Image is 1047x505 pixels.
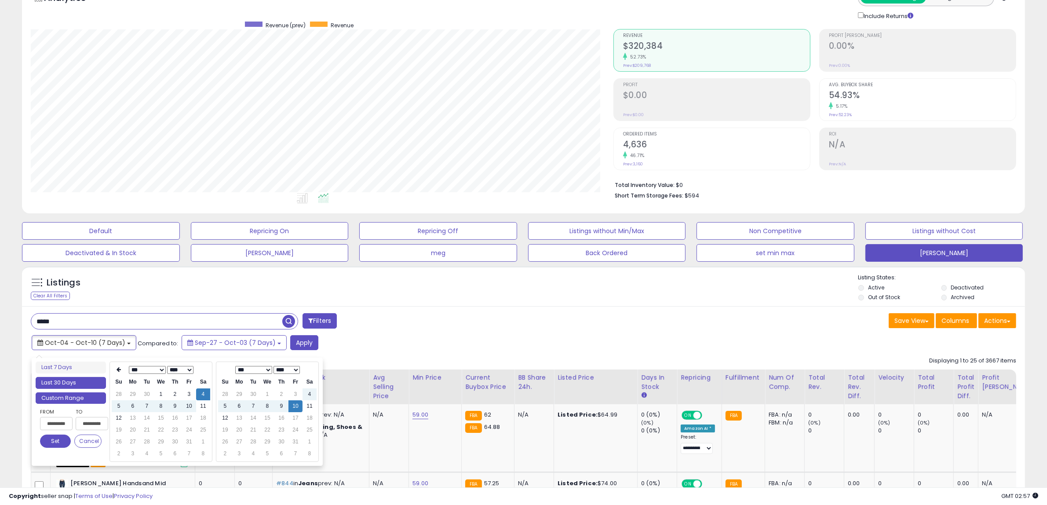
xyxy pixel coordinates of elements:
li: Custom Range [36,392,106,404]
p: Listing States: [858,274,1025,282]
td: 6 [274,448,288,460]
small: Prev: 0.00% [829,63,850,68]
div: Num of Comp. [769,373,801,392]
td: 12 [112,412,126,424]
th: We [260,376,274,388]
td: 31 [288,436,303,448]
span: Avg. Buybox Share [829,83,1016,88]
th: Tu [140,376,154,388]
span: Columns [941,316,969,325]
small: Prev: $0.00 [623,112,644,117]
div: N/A [373,411,402,419]
small: 52.73% [627,54,646,60]
button: Listings without Cost [865,222,1023,240]
label: Deactivated [951,284,984,291]
span: Oct-04 - Oct-10 (7 Days) [45,338,125,347]
div: Total Profit [918,373,950,392]
td: 20 [232,424,246,436]
td: 29 [232,388,246,400]
div: ASIN: [56,411,188,466]
h5: Listings [47,277,80,289]
h2: $0.00 [623,90,810,102]
div: Total Rev. [808,373,840,392]
small: Prev: 52.23% [829,112,852,117]
td: 7 [288,448,303,460]
td: 1 [196,436,210,448]
td: 3 [288,388,303,400]
td: 31 [182,436,196,448]
button: set min max [697,244,854,262]
h2: $320,384 [623,41,810,53]
small: (0%) [918,419,930,426]
td: 4 [246,448,260,460]
td: 28 [218,388,232,400]
button: Sep-27 - Oct-03 (7 Days) [182,335,287,350]
label: Out of Stock [868,293,900,301]
strong: Copyright [9,492,41,500]
label: From [40,407,71,416]
td: 7 [140,400,154,412]
td: 5 [260,448,274,460]
td: 4 [140,448,154,460]
div: N/A [982,411,1031,419]
td: 19 [218,424,232,436]
small: Days In Stock. [641,392,646,399]
div: Preset: [681,434,715,454]
a: Terms of Use [75,492,113,500]
th: Sa [196,376,210,388]
td: 5 [154,448,168,460]
td: 6 [232,400,246,412]
td: 12 [218,412,232,424]
small: FBA [465,423,482,433]
button: Filters [303,313,337,329]
div: 0 [878,411,914,419]
h2: 54.93% [829,90,1016,102]
div: 0.00 [957,411,971,419]
span: Sep-27 - Oct-03 (7 Days) [195,338,276,347]
div: $64.99 [558,411,631,419]
div: N/A [518,411,547,419]
span: Revenue [331,22,354,29]
td: 8 [303,448,317,460]
th: Mo [232,376,246,388]
small: (0%) [641,419,653,426]
td: 6 [168,448,182,460]
div: 0 [878,427,914,435]
td: 20 [126,424,140,436]
button: Listings without Min/Max [528,222,686,240]
th: Fr [182,376,196,388]
div: 0 [808,411,844,419]
button: Repricing On [191,222,349,240]
button: Non Competitive [697,222,854,240]
div: Include Returns [851,11,924,20]
div: 0 [918,411,953,419]
td: 26 [218,436,232,448]
div: FBA: n/a [769,411,798,419]
td: 22 [260,424,274,436]
td: 18 [303,412,317,424]
label: Archived [951,293,975,301]
small: FBA [726,411,742,421]
td: 5 [112,400,126,412]
th: Th [274,376,288,388]
label: To [76,407,102,416]
td: 24 [288,424,303,436]
span: Revenue [623,33,810,38]
td: 29 [154,436,168,448]
h2: N/A [829,139,1016,151]
td: 28 [246,436,260,448]
td: 2 [218,448,232,460]
div: Velocity [878,373,910,382]
div: Profit [PERSON_NAME] [982,373,1034,392]
th: Sa [303,376,317,388]
th: Su [112,376,126,388]
small: Prev: 3,160 [623,161,643,167]
small: 5.17% [833,103,848,110]
label: Active [868,284,884,291]
b: Listed Price: [558,410,598,419]
button: Repricing Off [359,222,517,240]
div: Repricing [681,373,718,382]
td: 18 [196,412,210,424]
th: Th [168,376,182,388]
button: Default [22,222,180,240]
